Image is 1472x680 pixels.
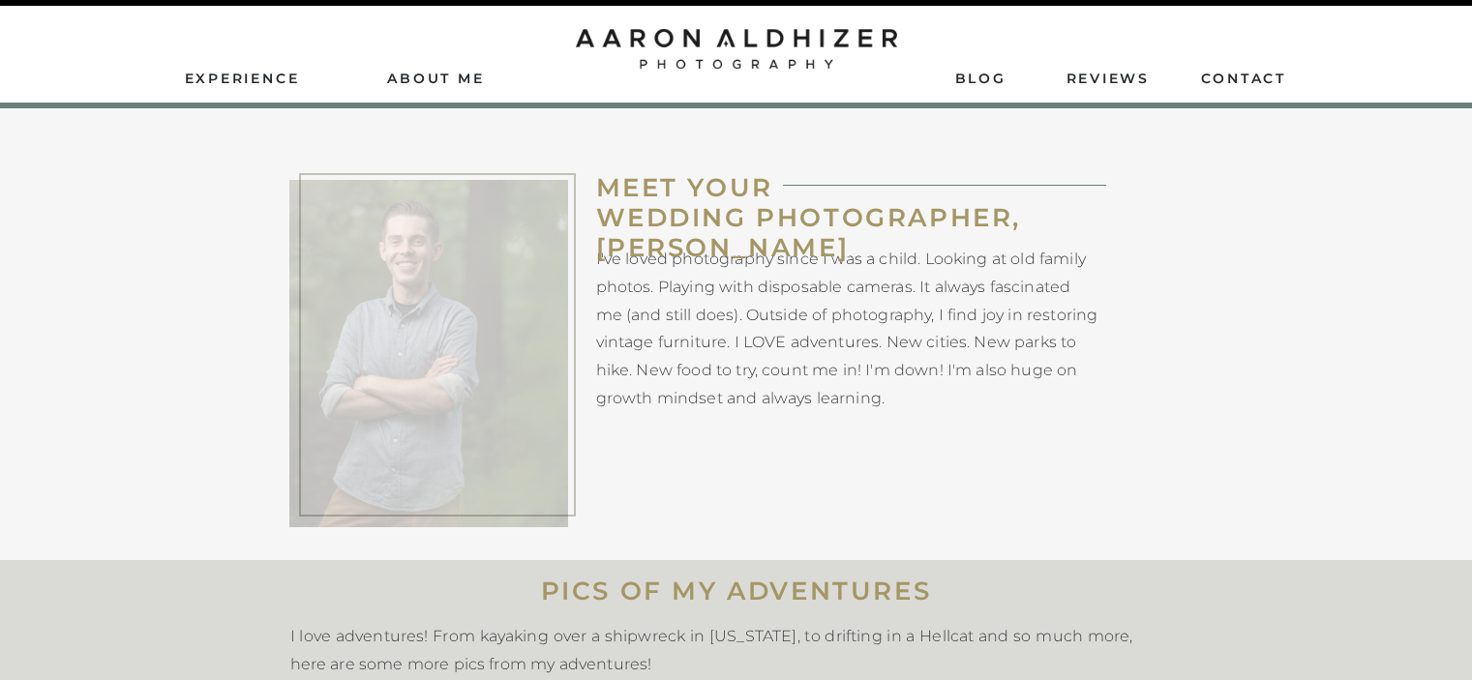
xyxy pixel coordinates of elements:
a: ReviEws [1066,69,1154,86]
h1: MEET YOUR WEDDING PHOTOGRAPHER, [PERSON_NAME] [596,173,1156,246]
a: Experience [185,69,303,86]
h1: PICS OF MY ADVENTURES [156,577,1317,606]
a: Blog [955,69,1006,86]
p: I've loved photography since I was a child. Looking at old family photos. Playing with disposable... [596,246,1098,409]
a: contact [1201,69,1288,86]
a: AbouT ME [368,69,505,86]
p: I love adventures! From kayaking over a shipwreck in [US_STATE], to drifting in a Hellcat and so ... [290,623,1133,675]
